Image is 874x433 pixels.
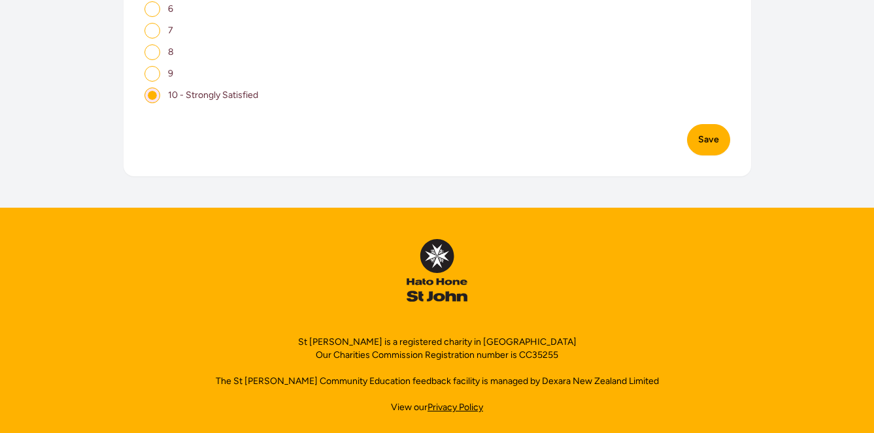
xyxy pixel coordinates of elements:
[168,68,173,79] span: 9
[168,46,174,57] span: 8
[144,1,160,17] input: 6
[144,44,160,60] input: 8
[144,66,160,82] input: 9
[216,375,659,388] p: The St [PERSON_NAME] Community Education feedback facility is managed by Dexara New Zealand Limited
[428,402,483,413] span: Privacy Policy
[168,89,258,101] span: 10 - Strongly Satisfied
[687,124,730,155] button: Save
[144,23,160,39] input: 7
[298,336,577,362] p: St [PERSON_NAME] is a registered charity in [GEOGRAPHIC_DATA] Our Charities Commission Registrati...
[168,3,173,14] span: 6
[391,401,483,414] a: View ourPrivacy Policy
[168,25,173,36] span: 7
[407,239,467,302] img: InPulse
[144,88,160,103] input: 10 - Strongly Satisfied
